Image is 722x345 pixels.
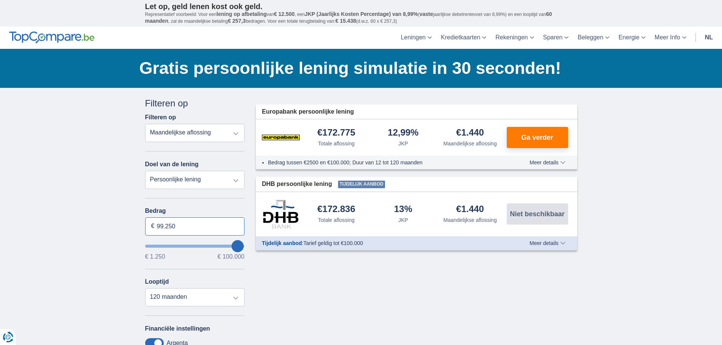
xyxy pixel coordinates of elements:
[529,240,565,246] span: Meer details
[145,208,245,214] label: Bedrag
[614,27,650,49] a: Energie
[507,127,568,148] button: Ga verder
[521,134,553,141] span: Ga verder
[318,216,355,224] div: Totale aflossing
[145,114,176,121] label: Filteren op
[573,27,614,49] a: Beleggen
[398,140,408,147] div: JKP
[9,31,94,44] img: TopCompare
[145,97,245,110] div: Filteren op
[529,160,565,165] span: Meer details
[650,27,691,49] a: Meer Info
[303,240,363,246] span: Tarief geldig tot €100.000
[443,140,497,147] div: Maandelijkse aflossing
[420,11,433,17] span: vaste
[456,205,484,215] div: €1.440
[491,27,538,49] a: Rekeningen
[256,239,508,247] div: :
[443,216,497,224] div: Maandelijkse aflossing
[524,159,571,165] button: Meer details
[507,203,568,225] button: Niet beschikbaar
[145,11,577,25] p: Representatief voorbeeld: Voor een van , een ( jaarlijkse debetrentevoet van 8,99%) en een loopti...
[145,161,199,168] label: Doel van de lening
[139,56,577,80] h1: Gratis persoonlijke lening simulatie in 30 seconden!
[228,18,246,24] span: € 257,3
[396,27,436,49] a: Leningen
[335,18,356,24] span: € 15.438
[317,205,355,215] div: €172.836
[262,180,332,189] span: DHB persoonlijke lening
[262,128,300,147] img: product.pl.alt Europabank
[398,216,408,224] div: JKP
[145,2,577,11] p: Let op, geld lenen kost ook geld.
[145,278,169,285] label: Looptijd
[268,159,502,166] li: Bedrag tussen €2500 en €100.000; Duur van 12 tot 120 maanden
[262,240,302,246] span: Tijdelijk aanbod
[262,108,354,116] span: Europabank persoonlijke lening
[510,211,564,217] span: Niet beschikbaar
[145,254,165,260] span: € 1.250
[456,128,484,138] div: €1.440
[216,11,266,17] span: lening op afbetaling
[700,27,717,49] a: nl
[262,200,300,228] img: product.pl.alt DHB Bank
[145,245,245,248] input: wantToBorrow
[436,27,491,49] a: Kredietkaarten
[318,140,355,147] div: Totale aflossing
[274,11,295,17] span: € 12.500
[305,11,418,17] span: JKP (Jaarlijks Kosten Percentage) van 8,99%
[317,128,355,138] div: €172.775
[539,27,573,49] a: Sparen
[388,128,418,138] div: 12,99%
[338,181,385,188] span: Tijdelijk aanbod
[524,240,571,246] button: Meer details
[145,325,210,332] label: Financiële instellingen
[145,11,552,24] span: 60 maanden
[394,205,412,215] div: 13%
[218,254,244,260] span: € 100.000
[151,222,155,231] span: €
